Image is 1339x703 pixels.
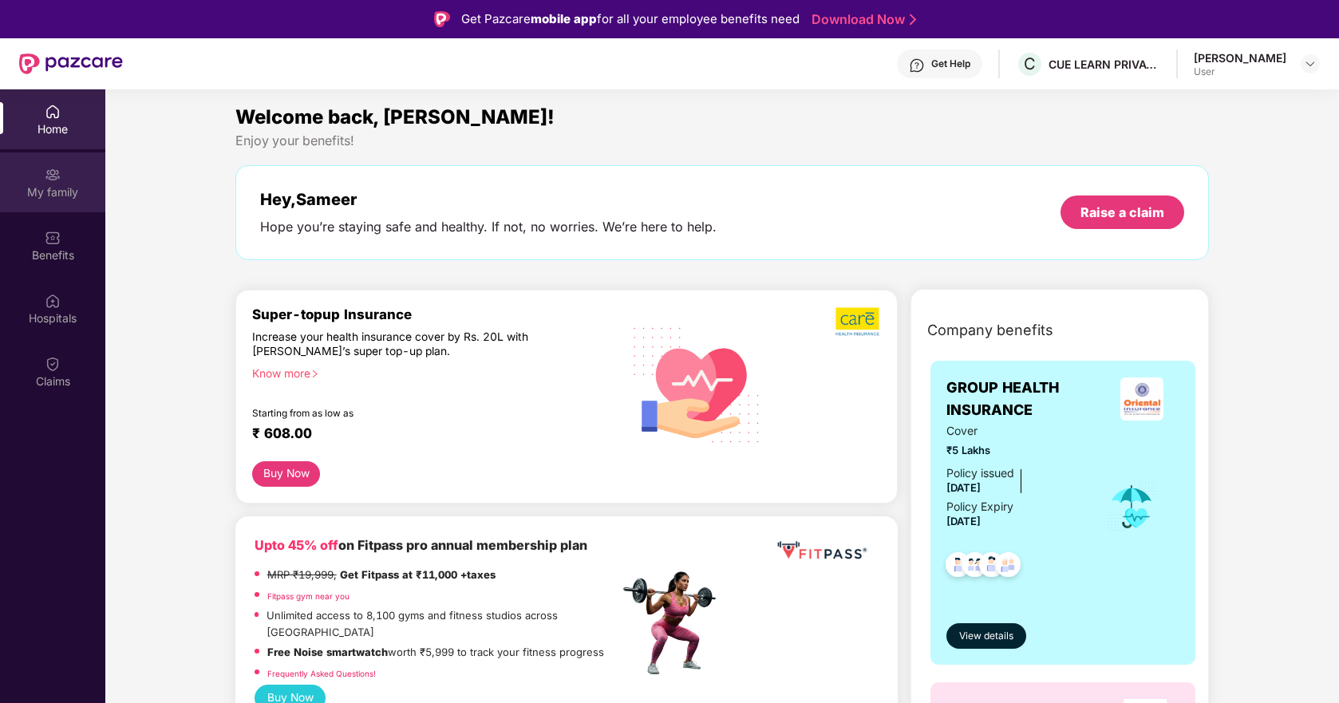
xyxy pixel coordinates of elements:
div: User [1194,65,1286,78]
span: [DATE] [946,515,981,527]
img: New Pazcare Logo [19,53,123,74]
span: GROUP HEALTH INSURANCE [946,377,1104,422]
div: Enjoy your benefits! [235,132,1210,149]
span: Welcome back, [PERSON_NAME]! [235,105,555,128]
img: svg+xml;base64,PHN2ZyBpZD0iSG9tZSIgeG1sbnM9Imh0dHA6Ly93d3cudzMub3JnLzIwMDAvc3ZnIiB3aWR0aD0iMjAiIG... [45,104,61,120]
div: Super-topup Insurance [252,306,619,322]
button: Buy Now [252,461,321,487]
div: Get Help [931,57,970,70]
div: Starting from as low as [252,408,551,419]
span: ₹5 Lakhs [946,442,1084,458]
div: Hope you’re staying safe and healthy. If not, no worries. We’re here to help. [260,219,717,235]
b: Upto 45% off [255,537,338,553]
img: fppp.png [774,535,870,565]
img: icon [1106,480,1158,533]
button: View details [946,623,1026,649]
img: svg+xml;base64,PHN2ZyBpZD0iSG9zcGl0YWxzIiB4bWxucz0iaHR0cDovL3d3dy53My5vcmcvMjAwMC9zdmciIHdpZHRoPS... [45,293,61,309]
div: Policy issued [946,464,1014,482]
span: right [310,369,319,378]
img: svg+xml;base64,PHN2ZyBpZD0iRHJvcGRvd24tMzJ4MzIiIHhtbG5zPSJodHRwOi8vd3d3LnczLm9yZy8yMDAwL3N2ZyIgd2... [1304,57,1317,70]
div: CUE LEARN PRIVATE LIMITED [1049,57,1160,72]
span: [DATE] [946,481,981,494]
div: [PERSON_NAME] [1194,50,1286,65]
div: Increase your health insurance cover by Rs. 20L with [PERSON_NAME]’s super top-up plan. [252,330,551,359]
strong: Free Noise smartwatch [267,646,388,658]
div: Hey, Sameer [260,190,717,209]
img: svg+xml;base64,PHN2ZyBpZD0iQ2xhaW0iIHhtbG5zPSJodHRwOi8vd3d3LnczLm9yZy8yMDAwL3N2ZyIgd2lkdGg9IjIwIi... [45,356,61,372]
div: Raise a claim [1080,203,1164,221]
img: Logo [434,11,450,27]
img: Stroke [910,11,916,28]
a: Fitpass gym near you [267,591,350,601]
strong: mobile app [531,11,597,26]
del: MRP ₹19,999, [267,568,337,581]
div: ₹ 608.00 [252,425,603,444]
a: Frequently Asked Questions! [267,669,376,678]
img: fpp.png [618,567,730,679]
span: C [1024,54,1036,73]
img: b5dec4f62d2307b9de63beb79f102df3.png [835,306,881,337]
div: Policy Expiry [946,498,1013,515]
span: Cover [946,422,1084,440]
p: Unlimited access to 8,100 gyms and fitness studios across [GEOGRAPHIC_DATA] [267,607,618,640]
strong: Get Fitpass at ₹11,000 +taxes [340,568,496,581]
img: insurerLogo [1120,377,1163,421]
p: worth ₹5,999 to track your fitness progress [267,644,604,660]
img: svg+xml;base64,PHN2ZyB4bWxucz0iaHR0cDovL3d3dy53My5vcmcvMjAwMC9zdmciIHdpZHRoPSI0OC45NDMiIGhlaWdodD... [989,547,1028,586]
img: svg+xml;base64,PHN2ZyB4bWxucz0iaHR0cDovL3d3dy53My5vcmcvMjAwMC9zdmciIHhtbG5zOnhsaW5rPSJodHRwOi8vd3... [621,306,773,461]
span: Company benefits [927,319,1053,342]
img: svg+xml;base64,PHN2ZyBpZD0iQmVuZWZpdHMiIHhtbG5zPSJodHRwOi8vd3d3LnczLm9yZy8yMDAwL3N2ZyIgd2lkdGg9Ij... [45,230,61,246]
img: svg+xml;base64,PHN2ZyB3aWR0aD0iMjAiIGhlaWdodD0iMjAiIHZpZXdCb3g9IjAgMCAyMCAyMCIgZmlsbD0ibm9uZSIgeG... [45,167,61,183]
div: Know more [252,366,610,377]
img: svg+xml;base64,PHN2ZyB4bWxucz0iaHR0cDovL3d3dy53My5vcmcvMjAwMC9zdmciIHdpZHRoPSI0OC45NDMiIGhlaWdodD... [972,547,1011,586]
img: svg+xml;base64,PHN2ZyBpZD0iSGVscC0zMngzMiIgeG1sbnM9Imh0dHA6Ly93d3cudzMub3JnLzIwMDAvc3ZnIiB3aWR0aD... [909,57,925,73]
img: svg+xml;base64,PHN2ZyB4bWxucz0iaHR0cDovL3d3dy53My5vcmcvMjAwMC9zdmciIHdpZHRoPSI0OC45NDMiIGhlaWdodD... [938,547,978,586]
img: svg+xml;base64,PHN2ZyB4bWxucz0iaHR0cDovL3d3dy53My5vcmcvMjAwMC9zdmciIHdpZHRoPSI0OC45MTUiIGhlaWdodD... [955,547,994,586]
div: Get Pazcare for all your employee benefits need [461,10,800,29]
a: Download Now [812,11,911,28]
b: on Fitpass pro annual membership plan [255,537,587,553]
span: View details [959,629,1013,644]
